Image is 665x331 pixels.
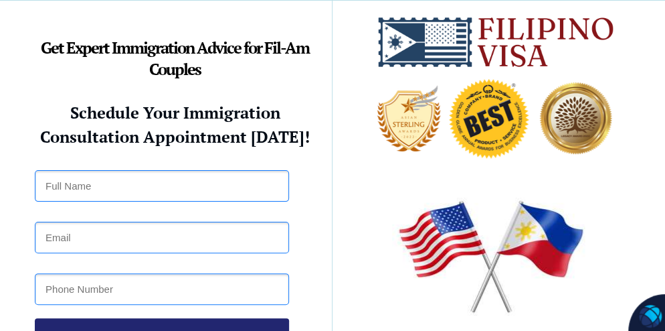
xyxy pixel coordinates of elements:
[41,37,309,80] strong: Get Expert Immigration Advice for Fil-Am Couples
[70,102,280,123] strong: Schedule Your Immigration
[40,126,310,147] strong: Consultation Appointment [DATE]!
[35,273,289,305] input: Phone Number
[35,222,289,253] input: Email
[35,170,289,202] input: Full Name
